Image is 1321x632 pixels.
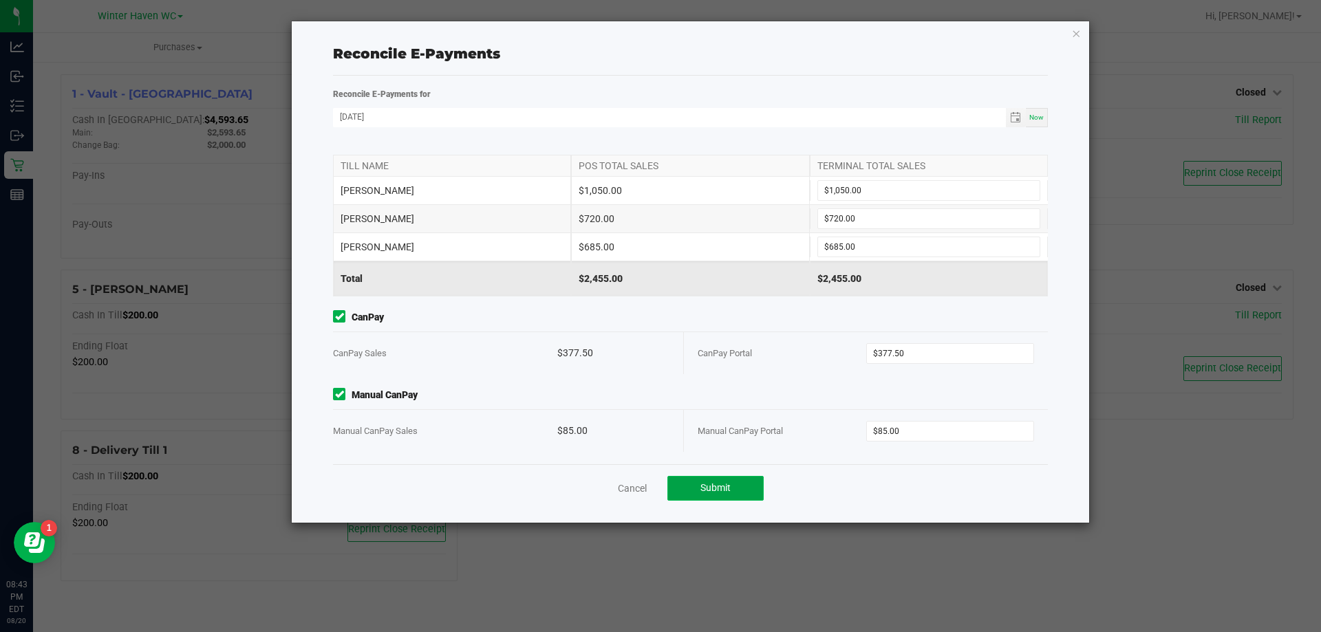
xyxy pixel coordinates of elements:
[352,310,384,325] strong: CanPay
[810,155,1048,176] div: TERMINAL TOTAL SALES
[333,108,1006,125] input: Date
[333,89,431,99] strong: Reconcile E-Payments for
[41,520,57,536] iframe: Resource center unread badge
[698,426,783,436] span: Manual CanPay Portal
[333,233,571,261] div: [PERSON_NAME]
[571,155,809,176] div: POS TOTAL SALES
[333,205,571,232] div: [PERSON_NAME]
[333,426,418,436] span: Manual CanPay Sales
[571,177,809,204] div: $1,050.00
[667,476,764,501] button: Submit
[810,261,1048,296] div: $2,455.00
[333,310,352,325] form-toggle: Include in reconciliation
[352,388,418,402] strong: Manual CanPay
[1006,108,1026,127] span: Toggle calendar
[333,177,571,204] div: [PERSON_NAME]
[618,481,647,495] a: Cancel
[557,332,669,374] div: $377.50
[700,482,731,493] span: Submit
[571,205,809,232] div: $720.00
[571,261,809,296] div: $2,455.00
[333,43,1048,64] div: Reconcile E-Payments
[333,155,571,176] div: TILL NAME
[14,522,55,563] iframe: Resource center
[571,233,809,261] div: $685.00
[333,388,352,402] form-toggle: Include in reconciliation
[557,410,669,452] div: $85.00
[698,348,752,358] span: CanPay Portal
[1029,113,1044,121] span: Now
[333,348,387,358] span: CanPay Sales
[333,261,571,296] div: Total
